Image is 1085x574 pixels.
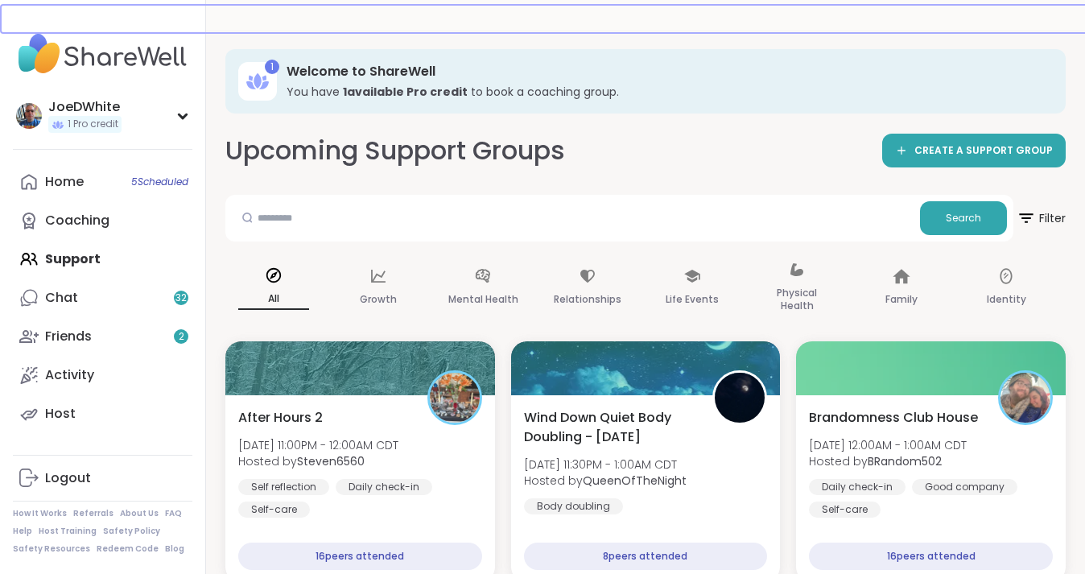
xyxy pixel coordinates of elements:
[809,543,1053,570] div: 16 peers attended
[13,163,192,201] a: Home5Scheduled
[238,289,309,310] p: All
[868,453,942,469] b: BRandom502
[583,473,687,489] b: QueenOfTheNight
[45,289,78,307] div: Chat
[225,133,565,169] h2: Upcoming Support Groups
[13,394,192,433] a: Host
[360,290,397,309] p: Growth
[13,526,32,537] a: Help
[45,173,84,191] div: Home
[238,479,329,495] div: Self reflection
[165,543,184,555] a: Blog
[179,330,184,344] span: 2
[882,134,1066,167] a: CREATE A SUPPORT GROUP
[914,144,1053,158] span: CREATE A SUPPORT GROUP
[809,437,967,453] span: [DATE] 12:00AM - 1:00AM CDT
[430,373,480,423] img: Steven6560
[238,408,323,427] span: After Hours 2
[809,408,978,427] span: Brandomness Club House
[524,456,687,473] span: [DATE] 11:30PM - 1:00AM CDT
[761,283,832,316] p: Physical Health
[343,84,468,100] b: 1 available Pro credit
[45,328,92,345] div: Friends
[265,60,279,74] div: 1
[13,201,192,240] a: Coaching
[39,526,97,537] a: Host Training
[13,356,192,394] a: Activity
[120,508,159,519] a: About Us
[1017,199,1066,237] span: Filter
[297,453,365,469] b: Steven6560
[103,526,160,537] a: Safety Policy
[131,176,188,188] span: 5 Scheduled
[809,453,967,469] span: Hosted by
[946,211,981,225] span: Search
[176,213,189,225] iframe: Spotlight
[809,502,881,518] div: Self-care
[16,103,42,129] img: JoeDWhite
[13,459,192,498] a: Logout
[13,543,90,555] a: Safety Resources
[1017,195,1066,242] button: Filter
[13,317,192,356] a: Friends2
[13,279,192,317] a: Chat32
[987,290,1026,309] p: Identity
[448,290,518,309] p: Mental Health
[45,212,109,229] div: Coaching
[524,498,623,514] div: Body doubling
[238,543,482,570] div: 16 peers attended
[68,118,118,131] span: 1 Pro credit
[13,26,192,82] img: ShareWell Nav Logo
[48,98,122,116] div: JoeDWhite
[524,408,695,447] span: Wind Down Quiet Body Doubling - [DATE]
[920,201,1007,235] button: Search
[666,290,719,309] p: Life Events
[45,405,76,423] div: Host
[73,508,113,519] a: Referrals
[809,479,906,495] div: Daily check-in
[97,543,159,555] a: Redeem Code
[912,479,1017,495] div: Good company
[287,63,1043,81] h3: Welcome to ShareWell
[554,290,621,309] p: Relationships
[238,453,398,469] span: Hosted by
[165,508,182,519] a: FAQ
[238,502,310,518] div: Self-care
[13,508,67,519] a: How It Works
[715,373,765,423] img: QueenOfTheNight
[238,437,398,453] span: [DATE] 11:00PM - 12:00AM CDT
[885,290,918,309] p: Family
[287,84,1043,100] h3: You have to book a coaching group.
[524,543,768,570] div: 8 peers attended
[45,469,91,487] div: Logout
[1000,373,1050,423] img: BRandom502
[45,366,94,384] div: Activity
[175,291,187,305] span: 32
[524,473,687,489] span: Hosted by
[336,479,432,495] div: Daily check-in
